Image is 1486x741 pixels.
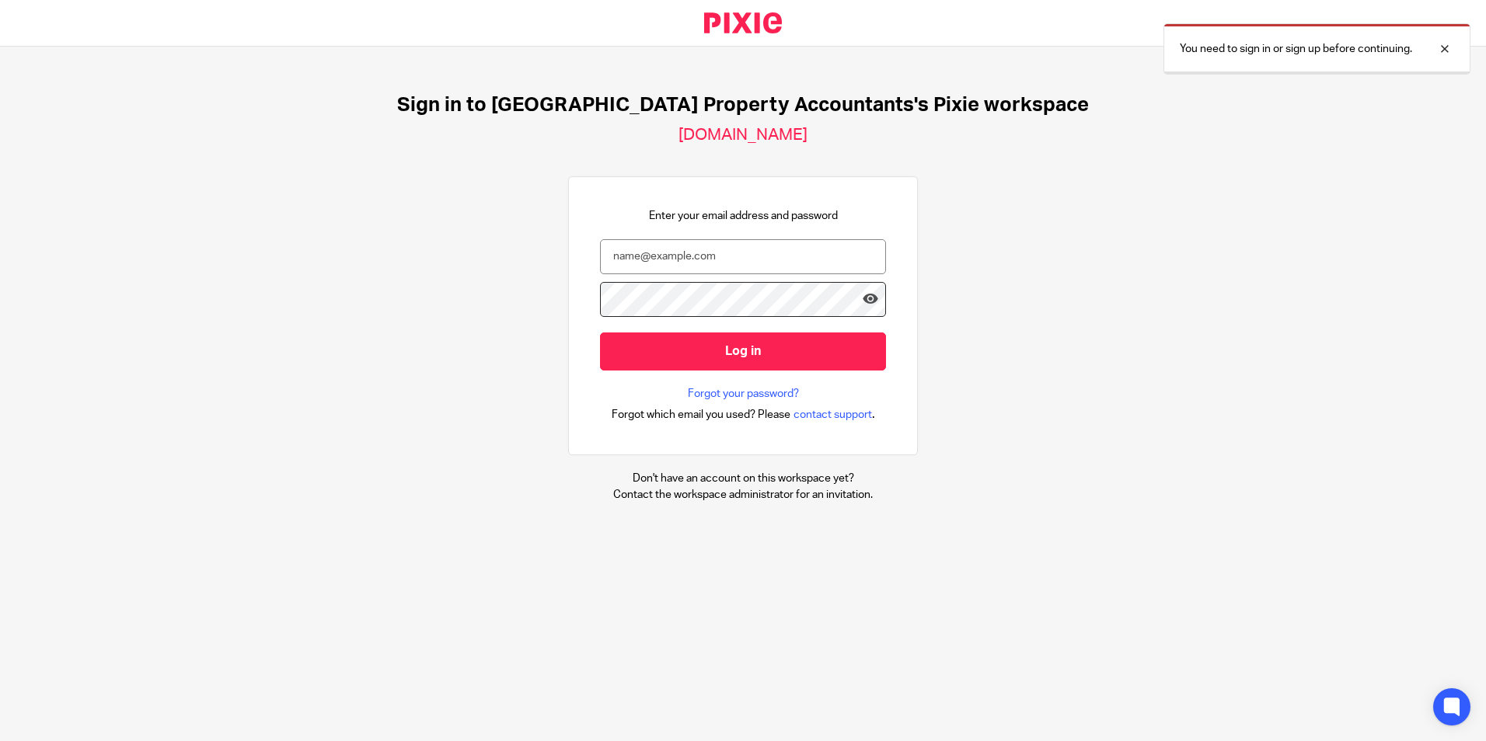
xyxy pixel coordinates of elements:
input: Log in [600,332,886,370]
div: . [612,405,875,423]
p: Enter your email address and password [649,208,838,224]
p: Don't have an account on this workspace yet? [613,471,873,486]
h1: Sign in to [GEOGRAPHIC_DATA] Property Accountants's Pixie workspace [397,93,1089,117]
span: contact support [794,407,872,423]
span: Forgot which email you used? Please [612,407,790,423]
a: Forgot your password? [688,386,799,402]
p: You need to sign in or sign up before continuing. [1180,41,1412,57]
h2: [DOMAIN_NAME] [678,125,808,145]
input: name@example.com [600,239,886,274]
p: Contact the workspace administrator for an invitation. [613,487,873,503]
